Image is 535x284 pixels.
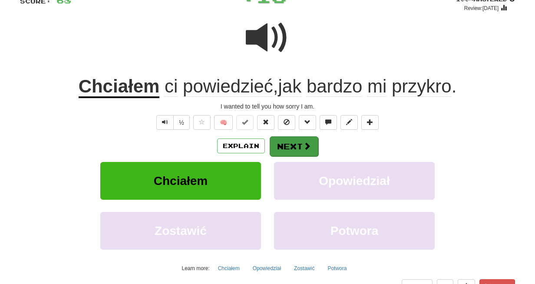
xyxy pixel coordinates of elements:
button: Chciałem [100,162,261,200]
button: Play sentence audio (ctl+space) [156,115,174,130]
span: mi [367,76,386,97]
button: Zostawić [100,212,261,250]
button: Opowiedział [248,262,286,275]
span: jak [278,76,302,97]
button: Explain [217,139,265,153]
span: powiedzieć [183,76,273,97]
span: bardzo [307,76,362,97]
span: Potwora [330,224,378,238]
button: Add to collection (alt+a) [361,115,379,130]
button: ½ [173,115,190,130]
span: przykro [392,76,452,97]
button: Opowiedział [274,162,435,200]
button: Next [270,136,318,156]
button: Chciałem [213,262,244,275]
button: Grammar (alt+g) [299,115,316,130]
button: Potwora [323,262,351,275]
button: Discuss sentence (alt+u) [320,115,337,130]
span: Zostawić [155,224,207,238]
div: I wanted to tell you how sorry I am. [20,102,515,111]
span: , . [159,76,456,97]
button: Zostawić [289,262,319,275]
u: Chciałem [79,76,160,98]
button: Ignore sentence (alt+i) [278,115,295,130]
button: Edit sentence (alt+d) [340,115,358,130]
span: Chciałem [154,174,208,188]
button: Favorite sentence (alt+f) [193,115,211,130]
button: Reset to 0% Mastered (alt+r) [257,115,274,130]
button: 🧠 [214,115,233,130]
button: Set this sentence to 100% Mastered (alt+m) [236,115,254,130]
button: Potwora [274,212,435,250]
small: Learn more: [182,265,210,271]
div: Text-to-speech controls [155,115,190,130]
span: Opowiedział [319,174,390,188]
small: Review: [DATE] [464,5,499,11]
span: ci [165,76,178,97]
